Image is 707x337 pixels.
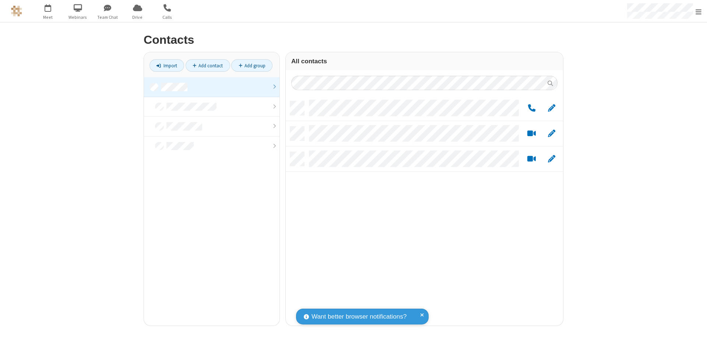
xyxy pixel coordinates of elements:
[11,6,22,17] img: QA Selenium DO NOT DELETE OR CHANGE
[231,59,272,72] a: Add group
[524,129,539,138] button: Start a video meeting
[94,14,122,21] span: Team Chat
[286,96,563,326] div: grid
[544,155,559,164] button: Edit
[34,14,62,21] span: Meet
[150,59,184,72] a: Import
[124,14,151,21] span: Drive
[544,129,559,138] button: Edit
[524,155,539,164] button: Start a video meeting
[154,14,181,21] span: Calls
[186,59,230,72] a: Add contact
[312,312,407,322] span: Want better browser notifications?
[64,14,92,21] span: Webinars
[144,33,563,46] h2: Contacts
[524,104,539,113] button: Call by phone
[291,58,557,65] h3: All contacts
[544,104,559,113] button: Edit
